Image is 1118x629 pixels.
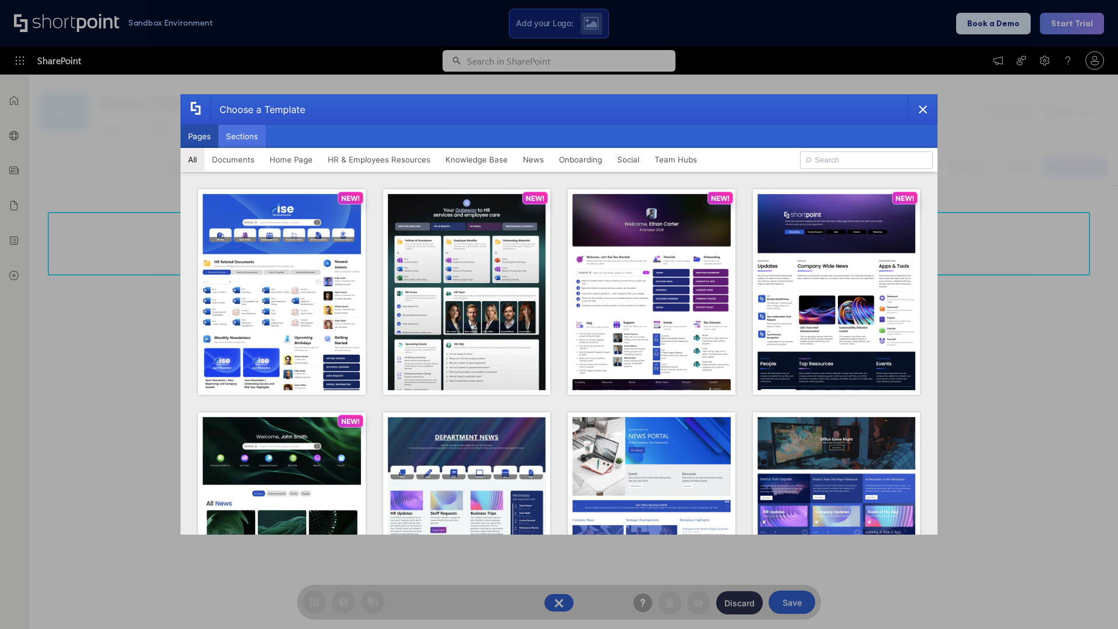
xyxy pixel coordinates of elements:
[262,148,320,171] button: Home Page
[181,148,204,171] button: All
[341,194,360,203] p: NEW!
[204,148,262,171] button: Documents
[711,194,730,203] p: NEW!
[800,151,933,169] input: Search
[181,125,218,148] button: Pages
[1060,573,1118,629] iframe: Chat Widget
[551,148,610,171] button: Onboarding
[526,194,544,203] p: NEW!
[210,95,305,124] div: Choose a Template
[647,148,705,171] button: Team Hubs
[515,148,551,171] button: News
[341,417,360,426] p: NEW!
[610,148,647,171] button: Social
[218,125,266,148] button: Sections
[320,148,438,171] button: HR & Employees Resources
[896,194,914,203] p: NEW!
[438,148,515,171] button: Knowledge Base
[181,94,937,535] div: template selector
